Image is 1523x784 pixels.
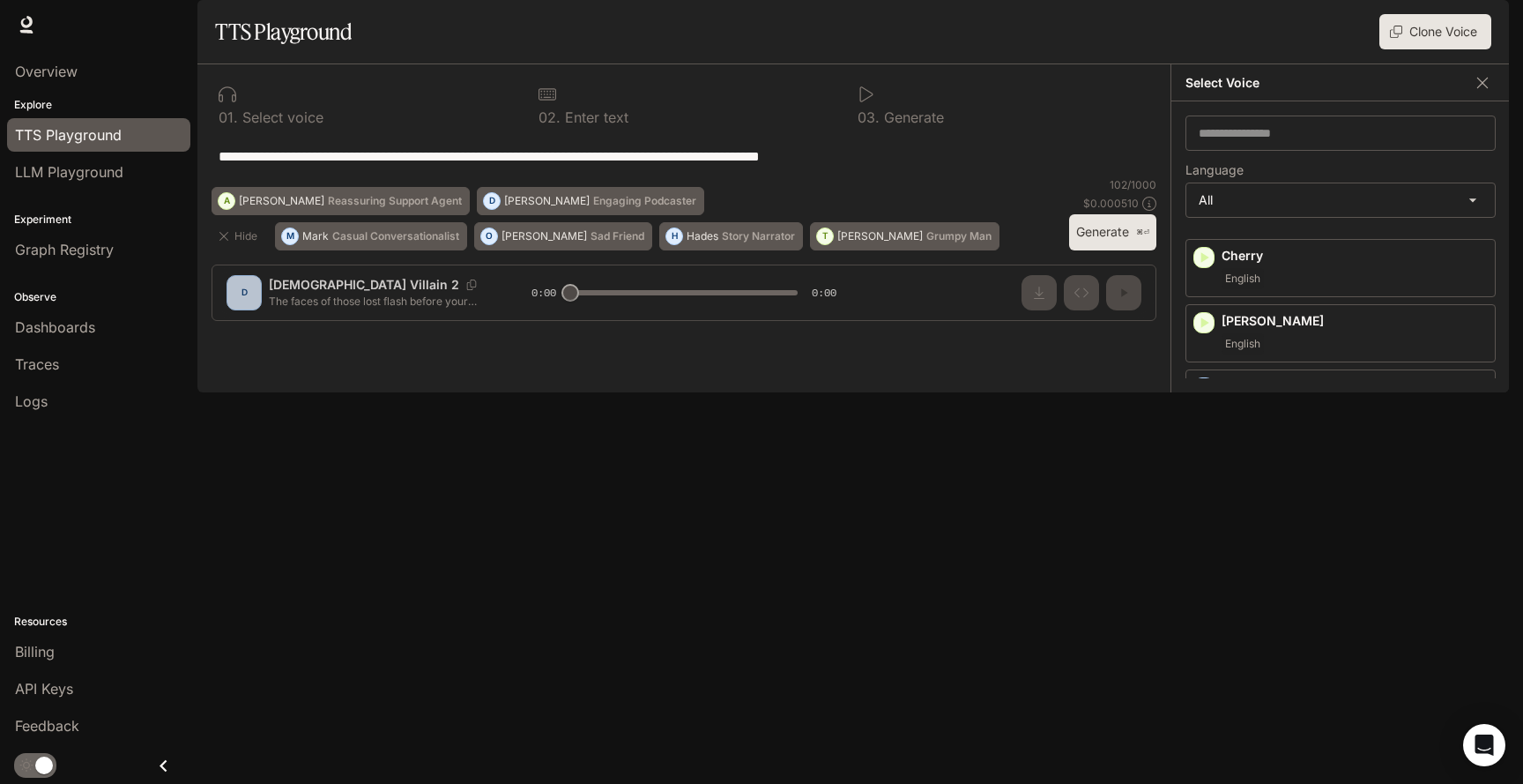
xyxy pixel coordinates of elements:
p: [PERSON_NAME] [1222,312,1488,330]
p: Mark [302,231,329,242]
button: D[PERSON_NAME]Engaging Podcaster [477,187,704,215]
p: [PERSON_NAME] [1222,377,1488,395]
button: MMarkCasual Conversationalist [275,222,467,250]
p: Casual Conversationalist [332,231,459,242]
p: 0 1 . [219,110,238,124]
p: Engaging Podcaster [593,196,696,206]
div: D [484,187,500,215]
div: T [817,222,833,250]
p: [PERSON_NAME] [239,196,324,206]
p: Hades [687,231,718,242]
h1: TTS Playground [215,14,352,49]
button: Clone Voice [1379,14,1491,49]
button: O[PERSON_NAME]Sad Friend [474,222,652,250]
p: Grumpy Man [926,231,992,242]
p: Select voice [238,110,323,124]
div: Open Intercom Messenger [1463,724,1505,766]
p: Reassuring Support Agent [328,196,462,206]
button: Generate⌘⏎ [1069,214,1156,250]
div: M [282,222,298,250]
p: Story Narrator [722,231,795,242]
p: [PERSON_NAME] [837,231,923,242]
button: HHadesStory Narrator [659,222,803,250]
p: Enter text [561,110,628,124]
p: 0 2 . [539,110,561,124]
div: O [481,222,497,250]
span: English [1222,268,1264,289]
p: Generate [880,110,944,124]
button: A[PERSON_NAME]Reassuring Support Agent [212,187,470,215]
button: T[PERSON_NAME]Grumpy Man [810,222,999,250]
span: English [1222,333,1264,355]
button: Hide [212,222,268,250]
p: $ 0.000510 [1083,196,1139,211]
p: ⌘⏎ [1136,228,1149,238]
div: A [219,187,234,215]
p: Language [1185,164,1244,176]
p: [PERSON_NAME] [501,231,587,242]
div: All [1186,183,1495,217]
p: [PERSON_NAME] [504,196,590,206]
div: H [666,222,682,250]
p: 102 / 1000 [1110,177,1156,192]
p: Sad Friend [591,231,644,242]
p: Cherry [1222,247,1488,265]
p: 0 3 . [858,110,880,124]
